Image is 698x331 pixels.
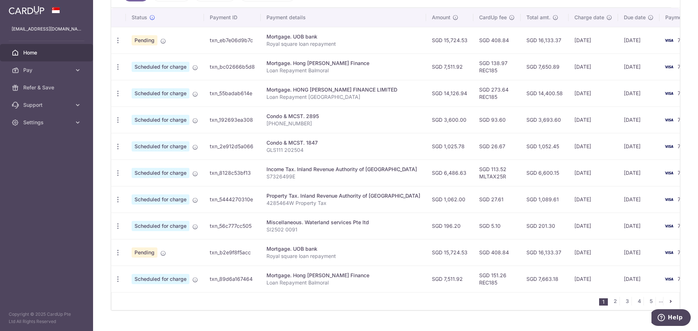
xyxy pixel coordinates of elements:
li: 1 [599,298,608,306]
td: [DATE] [618,80,659,106]
p: [EMAIL_ADDRESS][DOMAIN_NAME] [12,25,81,33]
span: CardUp fee [479,14,507,21]
span: Scheduled for charge [132,194,189,205]
td: [DATE] [569,160,618,186]
th: Payment details [261,8,426,27]
p: GLS111 202504 [266,146,420,154]
td: [DATE] [569,239,618,266]
a: 3 [623,297,631,306]
p: Royal square loan repayment [266,40,420,48]
p: Royal square loan repayment [266,253,420,260]
td: SGD 14,400.58 [521,80,569,106]
span: Scheduled for charge [132,221,189,231]
span: Scheduled for charge [132,88,189,98]
td: txn_192693ea308 [204,106,261,133]
td: [DATE] [618,186,659,213]
td: [DATE] [618,239,659,266]
span: 7503 [678,64,690,70]
td: SGD 201.30 [521,213,569,239]
td: [DATE] [569,133,618,160]
td: SGD 6,600.15 [521,160,569,186]
span: Pending [132,35,157,45]
span: 7503 [678,276,690,282]
span: Support [23,101,71,109]
td: SGD 93.60 [473,106,521,133]
span: Pay [23,66,71,74]
td: SGD 7,663.18 [521,266,569,292]
td: SGD 7,511.92 [426,266,473,292]
span: Home [23,49,71,56]
a: 5 [647,297,655,306]
img: CardUp [9,6,44,15]
div: Mortgage. HONG [PERSON_NAME] FINANCE LIMITED [266,86,420,93]
td: SGD 1,052.45 [521,133,569,160]
div: Income Tax. Inland Revenue Authority of [GEOGRAPHIC_DATA] [266,166,420,173]
td: SGD 16,133.37 [521,239,569,266]
nav: pager [599,292,679,310]
td: txn_8128c53bf13 [204,160,261,186]
td: SGD 273.64 REC185 [473,80,521,106]
td: [DATE] [569,27,618,53]
div: Mortgage. Hong [PERSON_NAME] Finance [266,60,420,67]
td: SGD 5.10 [473,213,521,239]
p: SI2502 0091 [266,226,420,233]
span: 7503 [678,196,690,202]
img: Bank Card [662,248,676,257]
span: 7503 [678,170,690,176]
td: [DATE] [618,213,659,239]
td: SGD 408.84 [473,27,521,53]
td: SGD 408.84 [473,239,521,266]
td: SGD 1,025.78 [426,133,473,160]
a: 2 [611,297,619,306]
td: [DATE] [618,133,659,160]
td: SGD 138.97 REC185 [473,53,521,80]
img: Bank Card [662,89,676,98]
td: SGD 1,062.00 [426,186,473,213]
p: 4285464W Property Tax [266,199,420,207]
td: SGD 1,089.61 [521,186,569,213]
td: SGD 14,126.94 [426,80,473,106]
td: SGD 3,693.60 [521,106,569,133]
td: SGD 113.52 MLTAX25R [473,160,521,186]
iframe: Opens a widget where you can find more information [651,309,691,327]
span: Settings [23,119,71,126]
img: Bank Card [662,195,676,204]
div: Condo & MCST. 1847 [266,139,420,146]
img: Bank Card [662,116,676,124]
span: 7503 [678,249,690,255]
span: Scheduled for charge [132,62,189,72]
div: Mortgage. UOB bank [266,245,420,253]
span: 7503 [678,37,690,43]
td: txn_55badab614e [204,80,261,106]
td: txn_89d6a167464 [204,266,261,292]
div: Mortgage. Hong [PERSON_NAME] Finance [266,272,420,279]
td: SGD 6,486.63 [426,160,473,186]
span: Pending [132,247,157,258]
span: Charge date [574,14,604,21]
td: txn_bc02666b5d8 [204,53,261,80]
a: 4 [635,297,643,306]
li: ... [659,297,663,306]
span: Total amt. [526,14,550,21]
span: Scheduled for charge [132,141,189,152]
div: Condo & MCST. 2895 [266,113,420,120]
img: Bank Card [662,222,676,230]
span: 7503 [678,117,690,123]
td: [DATE] [618,27,659,53]
td: [DATE] [569,266,618,292]
span: Due date [624,14,646,21]
img: Bank Card [662,169,676,177]
span: 7503 [678,223,690,229]
td: txn_5444270310e [204,186,261,213]
p: S7326499E [266,173,420,180]
img: Bank Card [662,275,676,283]
td: [DATE] [569,186,618,213]
span: Amount [432,14,450,21]
td: SGD 26.67 [473,133,521,160]
td: [DATE] [569,80,618,106]
td: SGD 15,724.53 [426,239,473,266]
td: [DATE] [618,53,659,80]
td: [DATE] [618,266,659,292]
th: Payment ID [204,8,261,27]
